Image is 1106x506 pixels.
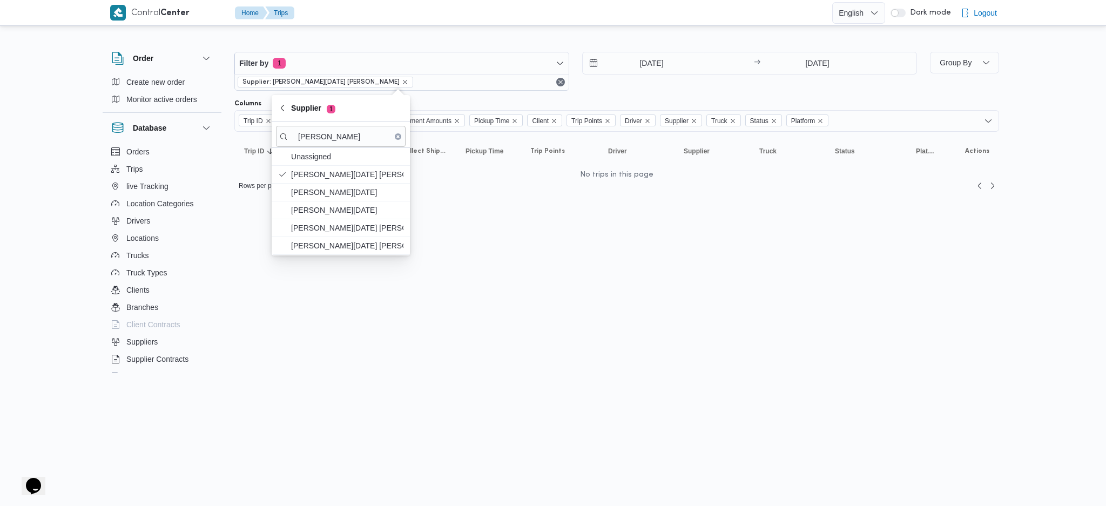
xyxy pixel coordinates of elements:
[625,115,642,127] span: Driver
[160,9,190,17] b: Center
[291,102,335,114] span: Supplier
[469,114,523,126] span: Pickup Time
[239,57,268,70] span: Filter by
[466,147,503,156] span: Pickup Time
[126,93,197,106] span: Monitor active orders
[126,301,158,314] span: Branches
[527,114,562,126] span: Client
[474,115,509,127] span: Pickup Time
[107,143,217,160] button: Orders
[107,316,217,333] button: Client Contracts
[133,52,153,65] h3: Order
[107,73,217,91] button: Create new order
[912,143,940,160] button: Platform
[402,79,408,85] button: remove selected entity
[107,299,217,316] button: Branches
[984,117,993,125] button: Open list of options
[291,186,403,199] span: [PERSON_NAME][DATE]
[239,114,276,126] span: Trip ID
[107,333,217,350] button: Suppliers
[235,52,569,74] button: Filter by1 active filters
[375,115,451,127] span: Collect Shipment Amounts
[395,133,401,140] button: Clear input
[771,118,777,124] button: Remove Status from selection in this group
[571,115,602,127] span: Trip Points
[126,76,185,89] span: Create new order
[665,115,689,127] span: Supplier
[107,178,217,195] button: live Tracking
[126,249,149,262] span: Trucks
[244,147,264,156] span: Trip ID; Sorted in descending order
[644,118,651,124] button: Remove Driver from selection in this group
[511,118,518,124] button: Remove Pickup Time from selection in this group
[110,5,126,21] img: X8yXhbKr1z7QwAAAABJRU5ErkJggg==
[755,143,820,160] button: Truck
[291,204,403,217] span: [PERSON_NAME][DATE]
[604,118,611,124] button: Remove Trip Points from selection in this group
[234,179,308,192] button: Rows per page:10
[620,114,656,126] span: Driver
[244,115,263,127] span: Trip ID
[126,214,150,227] span: Drivers
[272,95,410,122] button: Supplier1
[242,77,400,87] span: Supplier: [PERSON_NAME][DATE] [PERSON_NAME]
[831,143,901,160] button: Status
[126,353,188,366] span: Supplier Contracts
[461,143,515,160] button: Pickup Time
[745,114,782,126] span: Status
[103,143,221,377] div: Database
[126,197,194,210] span: Location Categories
[133,122,166,134] h3: Database
[107,264,217,281] button: Truck Types
[930,52,999,73] button: Group By
[111,52,213,65] button: Order
[583,52,705,74] input: Press the down key to open a popover containing a calendar.
[986,179,999,192] a: Next page, 2
[239,179,291,192] span: Rows per page : 10
[551,118,557,124] button: Remove Client from selection in this group
[238,77,413,87] span: Supplier: محمد رمضان عبد الرحمن حسن
[126,266,167,279] span: Truck Types
[103,73,221,112] div: Order
[554,76,567,89] button: Remove
[754,59,760,67] div: →
[107,195,217,212] button: Location Categories
[107,350,217,368] button: Supplier Contracts
[291,168,403,181] span: [PERSON_NAME][DATE] [PERSON_NAME]
[684,147,710,156] span: Supplier
[11,463,45,495] iframe: chat widget
[126,180,168,193] span: live Tracking
[107,368,217,385] button: Devices
[711,115,727,127] span: Truck
[530,147,565,156] span: Trip Points
[126,145,150,158] span: Orders
[107,230,217,247] button: Locations
[906,9,951,17] span: Dark mode
[107,247,217,264] button: Trucks
[291,221,403,234] span: [PERSON_NAME][DATE] [PERSON_NAME]
[276,126,406,147] input: search filters
[126,232,159,245] span: Locations
[291,150,403,163] span: Unassigned
[291,239,403,252] span: [PERSON_NAME][DATE] [PERSON_NAME]
[835,147,855,156] span: Status
[454,118,460,124] button: Remove Collect Shipment Amounts from selection in this group
[791,115,815,127] span: Platform
[817,118,824,124] button: Remove Platform from selection in this group
[240,143,283,160] button: Trip IDSorted in descending order
[266,147,275,156] svg: Sorted in descending order
[916,147,935,156] span: Platform
[786,114,829,126] span: Platform
[965,147,989,156] span: Actions
[974,6,997,19] span: Logout
[107,212,217,230] button: Drivers
[759,147,777,156] span: Truck
[111,122,213,134] button: Database
[107,160,217,178] button: Trips
[107,281,217,299] button: Clients
[691,118,697,124] button: Remove Supplier from selection in this group
[679,143,744,160] button: Supplier
[273,58,286,69] span: 1 active filters
[234,171,999,179] center: No trips in this page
